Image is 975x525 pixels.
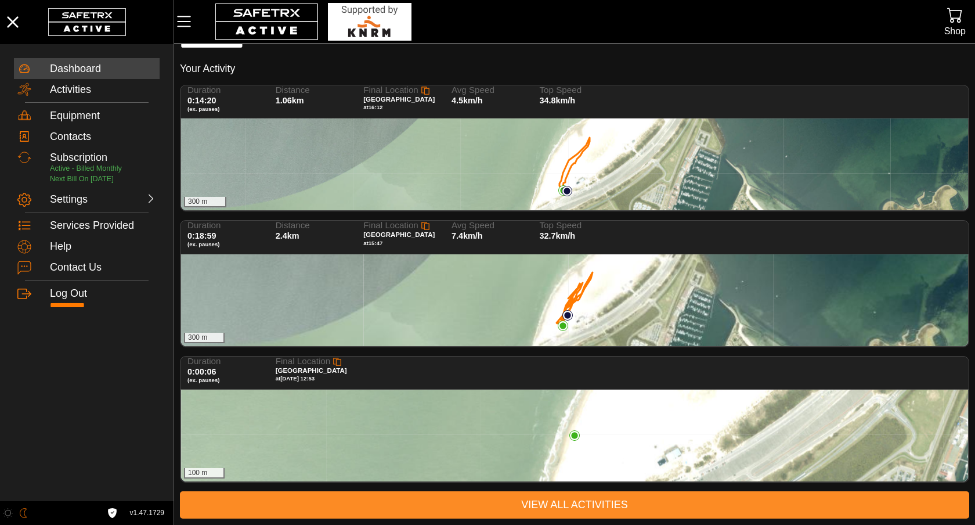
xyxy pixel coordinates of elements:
img: RescueLogo.svg [328,3,411,41]
span: Final Location [363,220,418,230]
span: Active - Billed Monthly [50,164,122,172]
span: Final Location [276,356,331,366]
div: Contacts [50,131,156,143]
div: Shop [944,23,966,39]
img: Equipment.svg [17,109,31,123]
div: Activities [50,84,156,96]
span: Next Bill On [DATE] [50,175,114,183]
span: (ex. pauses) [187,106,262,113]
img: PathEnd.svg [569,430,580,441]
img: PathEnd.svg [558,185,569,196]
img: Help.svg [17,240,31,254]
span: at [DATE] 12:53 [276,375,315,382]
a: View All Activities [180,491,969,519]
span: v1.47.1729 [130,507,164,519]
img: Activities.svg [17,82,31,96]
span: Final Location [363,85,418,95]
span: 32.7km/h [540,231,576,240]
span: (ex. pauses) [187,241,262,248]
div: 300 m [184,197,226,207]
img: ModeLight.svg [3,508,13,518]
span: Duration [187,357,262,366]
img: PathEnd.svg [558,321,568,331]
span: 2.4km [276,231,299,240]
span: (ex. pauses) [187,377,262,384]
div: Help [50,240,156,253]
span: at 15:47 [363,240,382,246]
img: ContactUs.svg [17,261,31,275]
span: [GEOGRAPHIC_DATA] [276,367,347,374]
div: 300 m [184,333,225,343]
span: 34.8km/h [540,96,576,105]
span: 7.4km/h [452,231,483,240]
span: [GEOGRAPHIC_DATA] [363,96,435,103]
button: Menu [174,9,203,34]
div: Log Out [50,287,156,300]
a: License Agreement [104,508,120,518]
div: 100 m [184,468,225,479]
span: Duration [187,221,262,231]
span: Distance [276,85,350,95]
span: 0:14:20 [187,96,216,105]
span: Top Speed [540,221,614,231]
span: 4.5km/h [452,96,483,105]
div: Dashboard [50,63,156,75]
h5: Your Activity [180,62,235,75]
img: PathStart.svg [562,310,573,321]
button: v1.47.1729 [123,504,171,523]
div: Equipment [50,110,156,123]
span: Distance [276,221,350,231]
span: View All Activities [189,496,960,514]
div: Subscription [50,152,156,164]
div: Settings [50,193,101,206]
span: at 16:12 [363,104,382,110]
div: Services Provided [50,220,156,232]
div: Contact Us [50,261,156,274]
span: Duration [187,85,262,95]
span: 0:00:06 [187,367,216,376]
span: [GEOGRAPHIC_DATA] [363,231,435,238]
span: 0:18:59 [187,231,216,240]
span: Avg Speed [452,85,526,95]
img: PathStart.svg [562,186,572,196]
span: Top Speed [540,85,614,95]
span: 1.06km [276,96,304,105]
span: Avg Speed [452,221,526,231]
img: ModeDark.svg [19,508,28,518]
img: Subscription.svg [17,150,31,164]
